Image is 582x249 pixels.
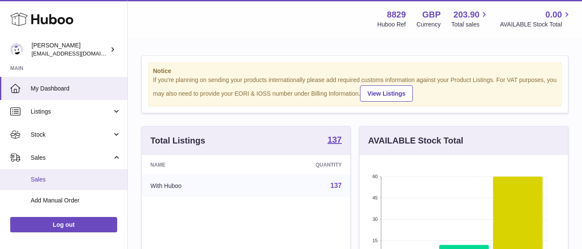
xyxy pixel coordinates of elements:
[372,195,377,200] text: 45
[32,50,125,57] span: [EMAIL_ADDRESS][DOMAIN_NAME]
[31,154,112,162] span: Sales
[372,174,377,179] text: 60
[31,85,121,93] span: My Dashboard
[368,135,463,146] h3: AVAILABLE Stock Total
[31,176,121,184] span: Sales
[153,67,557,75] strong: Notice
[372,217,377,222] text: 30
[252,155,350,175] th: Quantity
[360,85,412,102] a: View Listings
[31,108,112,116] span: Listings
[31,131,112,139] span: Stock
[417,21,441,29] div: Currency
[150,135,205,146] h3: Total Listings
[387,9,406,21] strong: 8829
[500,9,572,29] a: 0.00 AVAILABLE Stock Total
[330,182,342,189] a: 137
[451,9,489,29] a: 203.90 Total sales
[31,196,121,205] span: Add Manual Order
[142,175,252,197] td: With Huboo
[372,238,377,243] text: 15
[377,21,406,29] div: Huboo Ref
[422,9,441,21] strong: GBP
[453,9,479,21] span: 203.90
[545,9,562,21] span: 0.00
[451,21,489,29] span: Total sales
[500,21,572,29] span: AVAILABLE Stock Total
[328,135,342,146] a: 137
[10,217,117,232] a: Log out
[153,76,557,102] div: If you're planning on sending your products internationally please add required customs informati...
[10,43,23,56] img: commandes@kpmatech.com
[142,155,252,175] th: Name
[32,41,108,58] div: [PERSON_NAME]
[328,135,342,144] strong: 137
